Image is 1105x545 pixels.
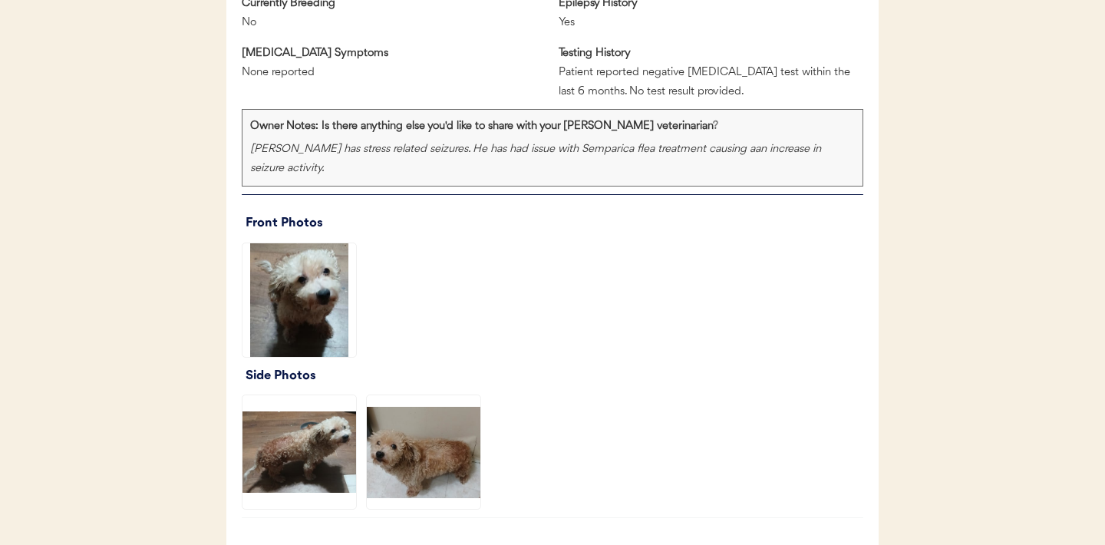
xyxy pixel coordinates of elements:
em: [PERSON_NAME] has stress related seizures. He has had issue with Semparica flea treatment causing... [250,144,824,174]
div: Patient reported negative [MEDICAL_DATA] test within the last 6 months. No test result provided. [559,64,864,101]
img: 20250929_204417.jpg [367,395,480,509]
div: Yes [559,14,635,33]
strong: [MEDICAL_DATA] Symptoms [242,48,388,59]
strong: Owner Notes: Is there anything else you'd like to share with your [PERSON_NAME] veterinarian? [250,121,718,132]
strong: Testing History [559,48,631,59]
div: Side Photos [246,365,863,387]
div: No [242,14,318,33]
div: Front Photos [246,213,863,234]
div: None reported [242,64,376,83]
img: 20250929_212015.jpg [242,395,356,509]
img: 20250929_211144.jpg [242,243,356,357]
